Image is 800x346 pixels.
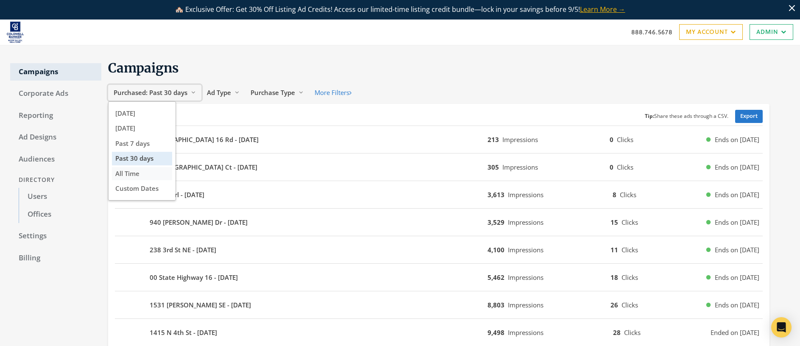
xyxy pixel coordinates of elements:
[610,163,613,171] b: 0
[488,163,499,171] b: 305
[488,273,505,282] b: 5,462
[622,273,638,282] span: Clicks
[112,152,172,165] button: Past 30 days
[622,218,638,226] span: Clicks
[115,267,763,287] button: 00 State Highway 16 - [DATE]5,462Impressions18ClicksEnds on [DATE]
[711,328,759,338] span: Ended on [DATE]
[610,246,618,254] b: 11
[624,328,641,337] span: Clicks
[10,227,101,245] a: Settings
[645,112,654,120] b: Tip:
[115,154,153,162] span: Past 30 days
[610,218,618,226] b: 15
[679,24,743,40] a: My Account
[10,128,101,146] a: Ad Designs
[207,88,231,97] span: Ad Type
[735,110,763,123] a: Export
[112,107,172,120] button: [DATE]
[150,218,248,227] b: 940 [PERSON_NAME] Dr - [DATE]
[108,101,176,201] div: Purchased: Past 30 days
[622,301,638,309] span: Clicks
[115,129,763,150] button: [GEOGRAPHIC_DATA] 16 Rd - [DATE]213Impressions0ClicksEnds on [DATE]
[251,88,295,97] span: Purchase Type
[150,328,217,338] b: 1415 N 4th St - [DATE]
[112,122,172,135] button: [DATE]
[488,218,505,226] b: 3,529
[715,245,759,255] span: Ends on [DATE]
[508,301,544,309] span: Impressions
[613,190,616,199] b: 8
[114,88,187,97] span: Purchased: Past 30 days
[508,190,544,199] span: Impressions
[7,22,24,43] img: Adwerx
[115,169,139,178] span: All Time
[115,157,763,177] button: 31 [GEOGRAPHIC_DATA] Ct - [DATE]305Impressions0ClicksEnds on [DATE]
[508,246,544,254] span: Impressions
[715,218,759,227] span: Ends on [DATE]
[19,188,101,206] a: Users
[112,167,172,180] button: All Time
[115,295,763,315] button: 1531 [PERSON_NAME] SE - [DATE]8,803Impressions26ClicksEnds on [DATE]
[150,245,216,255] b: 238 3rd St NE - [DATE]
[10,63,101,81] a: Campaigns
[19,206,101,223] a: Offices
[115,240,763,260] button: 238 3rd St NE - [DATE]4,100Impressions11ClicksEnds on [DATE]
[613,328,621,337] b: 28
[715,135,759,145] span: Ends on [DATE]
[488,135,499,144] b: 213
[508,328,544,337] span: Impressions
[715,273,759,282] span: Ends on [DATE]
[610,135,613,144] b: 0
[10,107,101,125] a: Reporting
[617,135,633,144] span: Clicks
[488,328,505,337] b: 9,498
[508,218,544,226] span: Impressions
[10,249,101,267] a: Billing
[150,135,259,145] b: [GEOGRAPHIC_DATA] 16 Rd - [DATE]
[201,85,245,100] button: Ad Type
[502,135,538,144] span: Impressions
[115,109,135,117] span: [DATE]
[115,139,150,148] span: Past 7 days
[502,163,538,171] span: Impressions
[508,273,544,282] span: Impressions
[10,151,101,168] a: Audiences
[488,301,505,309] b: 8,803
[10,85,101,103] a: Corporate Ads
[631,28,672,36] a: 888.746.5678
[620,190,636,199] span: Clicks
[610,301,618,309] b: 26
[10,172,101,188] div: Directory
[245,85,309,100] button: Purchase Type
[309,85,357,100] button: More Filters
[115,184,763,205] button: 22 Fox Trl - [DATE]3,613Impressions8ClicksEnds on [DATE]
[108,85,201,100] button: Purchased: Past 30 days
[150,300,251,310] b: 1531 [PERSON_NAME] SE - [DATE]
[488,246,505,254] b: 4,100
[112,137,172,150] button: Past 7 days
[622,246,638,254] span: Clicks
[617,163,633,171] span: Clicks
[150,190,204,200] b: 22 Fox Trl - [DATE]
[715,300,759,310] span: Ends on [DATE]
[150,162,257,172] b: 31 [GEOGRAPHIC_DATA] Ct - [DATE]
[771,317,792,338] div: Open Intercom Messenger
[108,60,179,76] span: Campaigns
[112,182,172,195] button: Custom Dates
[750,24,793,40] a: Admin
[645,112,728,120] small: Share these ads through a CSV.
[115,212,763,232] button: 940 [PERSON_NAME] Dr - [DATE]3,529Impressions15ClicksEnds on [DATE]
[715,190,759,200] span: Ends on [DATE]
[610,273,618,282] b: 18
[115,322,763,343] button: 1415 N 4th St - [DATE]9,498Impressions28ClicksEnded on [DATE]
[715,162,759,172] span: Ends on [DATE]
[150,273,238,282] b: 00 State Highway 16 - [DATE]
[115,124,135,132] span: [DATE]
[488,190,505,199] b: 3,613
